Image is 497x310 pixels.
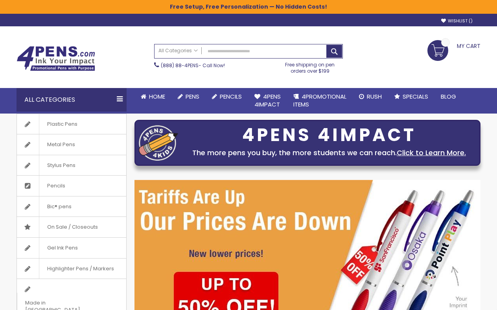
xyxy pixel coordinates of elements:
a: Gel Ink Pens [17,238,126,258]
a: Home [134,88,171,105]
span: Specials [403,92,428,101]
a: (888) 88-4PENS [161,62,199,69]
a: Pencils [17,176,126,196]
a: Stylus Pens [17,155,126,176]
span: Rush [367,92,382,101]
span: Plastic Pens [39,114,85,134]
a: All Categories [155,44,202,57]
a: Specials [388,88,434,105]
a: Highlighter Pens / Markers [17,259,126,279]
a: 4Pens4impact [248,88,287,114]
a: Click to Learn More. [397,148,466,158]
img: 4Pens Custom Pens and Promotional Products [17,46,95,71]
a: 4PROMOTIONALITEMS [287,88,353,114]
div: All Categories [17,88,127,112]
span: 4PROMOTIONAL ITEMS [293,92,346,108]
div: The more pens you buy, the more students we can reach. [182,147,476,158]
span: Gel Ink Pens [39,238,86,258]
a: Bic® pens [17,196,126,217]
span: Home [149,92,165,101]
span: All Categories [158,48,198,54]
span: On Sale / Closeouts [39,217,106,237]
a: Wishlist [441,18,473,24]
a: Blog [434,88,462,105]
div: Free shipping on pen orders over $199 [277,59,343,74]
span: Metal Pens [39,134,83,155]
a: Pencils [206,88,248,105]
span: Blog [441,92,456,101]
a: On Sale / Closeouts [17,217,126,237]
img: four_pen_logo.png [139,125,178,161]
span: Stylus Pens [39,155,83,176]
span: Pens [186,92,199,101]
a: Plastic Pens [17,114,126,134]
a: Pens [171,88,206,105]
span: Pencils [39,176,73,196]
a: Metal Pens [17,134,126,155]
span: Highlighter Pens / Markers [39,259,122,279]
span: Bic® pens [39,196,79,217]
div: 4PENS 4IMPACT [182,127,476,143]
span: 4Pens 4impact [254,92,281,108]
span: Pencils [220,92,242,101]
span: - Call Now! [161,62,225,69]
a: Rush [353,88,388,105]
